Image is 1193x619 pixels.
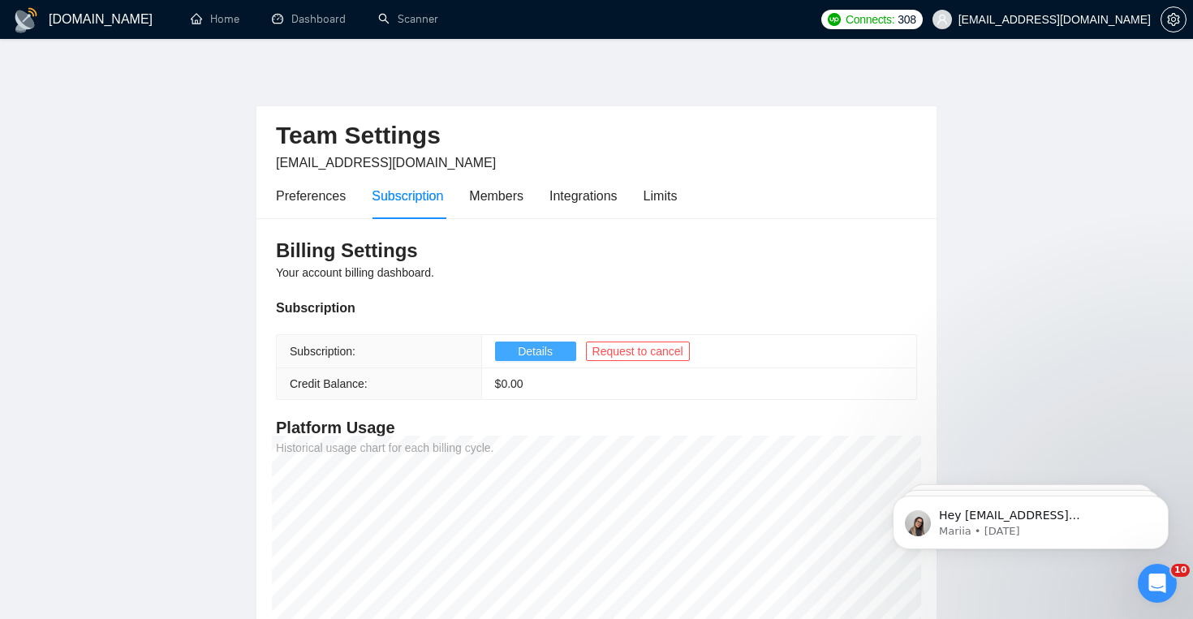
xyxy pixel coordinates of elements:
[272,12,346,26] a: dashboardDashboard
[592,342,683,360] span: Request to cancel
[495,377,523,390] span: $ 0.00
[1161,13,1186,26] span: setting
[469,186,523,206] div: Members
[276,186,346,206] div: Preferences
[898,11,915,28] span: 308
[644,186,678,206] div: Limits
[191,12,239,26] a: homeHome
[846,11,894,28] span: Connects:
[1161,13,1187,26] a: setting
[276,298,917,318] div: Subscription
[495,342,576,361] button: Details
[276,238,917,264] h3: Billing Settings
[1161,6,1187,32] button: setting
[868,462,1193,575] iframe: Intercom notifications message
[518,342,553,360] span: Details
[828,13,841,26] img: upwork-logo.png
[276,266,434,279] span: Your account billing dashboard.
[276,156,496,170] span: [EMAIL_ADDRESS][DOMAIN_NAME]
[372,186,443,206] div: Subscription
[13,7,39,33] img: logo
[1171,564,1190,577] span: 10
[290,345,355,358] span: Subscription:
[937,14,948,25] span: user
[549,186,618,206] div: Integrations
[378,12,438,26] a: searchScanner
[290,377,368,390] span: Credit Balance:
[276,416,917,439] h4: Platform Usage
[276,119,917,153] h2: Team Settings
[586,342,690,361] button: Request to cancel
[1138,564,1177,603] iframe: Intercom live chat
